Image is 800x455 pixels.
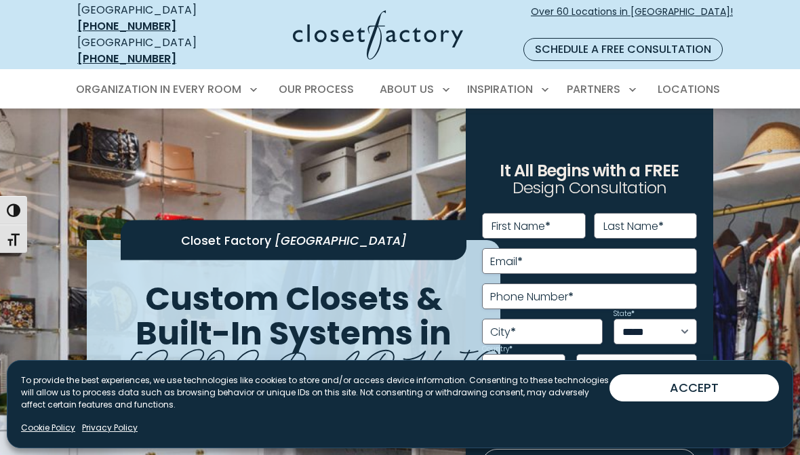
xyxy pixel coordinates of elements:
[513,177,667,199] span: Design Consultation
[181,231,271,248] span: Closet Factory
[658,81,720,97] span: Locations
[490,256,523,267] label: Email
[531,5,733,33] span: Over 60 Locations in [GEOGRAPHIC_DATA]!
[500,159,679,182] span: It All Begins with a FREE
[482,346,513,353] label: Country
[76,81,241,97] span: Organization in Every Room
[490,292,574,302] label: Phone Number
[77,18,176,34] a: [PHONE_NUMBER]
[136,276,452,356] span: Custom Closets & Built-In Systems in
[603,221,664,232] label: Last Name
[77,2,225,35] div: [GEOGRAPHIC_DATA]
[567,81,620,97] span: Partners
[523,38,723,61] a: Schedule a Free Consultation
[77,35,225,67] div: [GEOGRAPHIC_DATA]
[492,221,551,232] label: First Name
[609,374,779,401] button: ACCEPT
[66,71,734,108] nav: Primary Menu
[77,51,176,66] a: [PHONE_NUMBER]
[21,374,609,411] p: To provide the best experiences, we use technologies like cookies to store and/or access device i...
[275,231,407,248] span: [GEOGRAPHIC_DATA]
[118,330,698,392] span: [GEOGRAPHIC_DATA]
[279,81,354,97] span: Our Process
[293,10,463,60] img: Closet Factory Logo
[467,81,533,97] span: Inspiration
[490,327,516,338] label: City
[21,422,75,434] a: Cookie Policy
[82,422,138,434] a: Privacy Policy
[614,311,635,317] label: State
[380,81,434,97] span: About Us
